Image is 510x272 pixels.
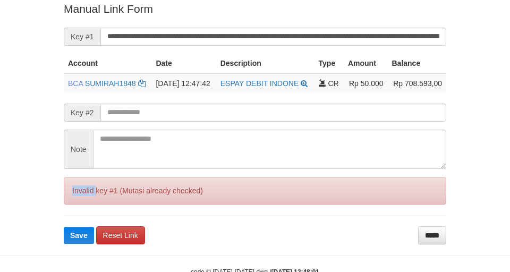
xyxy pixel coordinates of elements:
td: Rp 50.000 [344,73,388,93]
th: Balance [388,54,447,73]
th: Type [314,54,344,73]
th: Amount [344,54,388,73]
span: Key #2 [64,104,100,122]
a: Copy SUMIRAH1848 to clipboard [138,79,146,88]
th: Description [216,54,314,73]
td: Rp 708.593,00 [388,73,447,93]
span: Save [70,231,88,240]
span: Reset Link [103,231,138,240]
p: Manual Link Form [64,1,446,16]
span: BCA [68,79,83,88]
th: Account [64,54,151,73]
span: Note [64,130,93,169]
span: Key #1 [64,28,100,46]
div: Invalid key #1 (Mutasi already checked) [64,177,446,205]
th: Date [151,54,216,73]
a: SUMIRAH1848 [85,79,136,88]
td: [DATE] 12:47:42 [151,73,216,93]
a: Reset Link [96,226,145,244]
a: ESPAY DEBIT INDONE [220,79,299,88]
button: Save [64,227,94,244]
span: CR [328,79,338,88]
